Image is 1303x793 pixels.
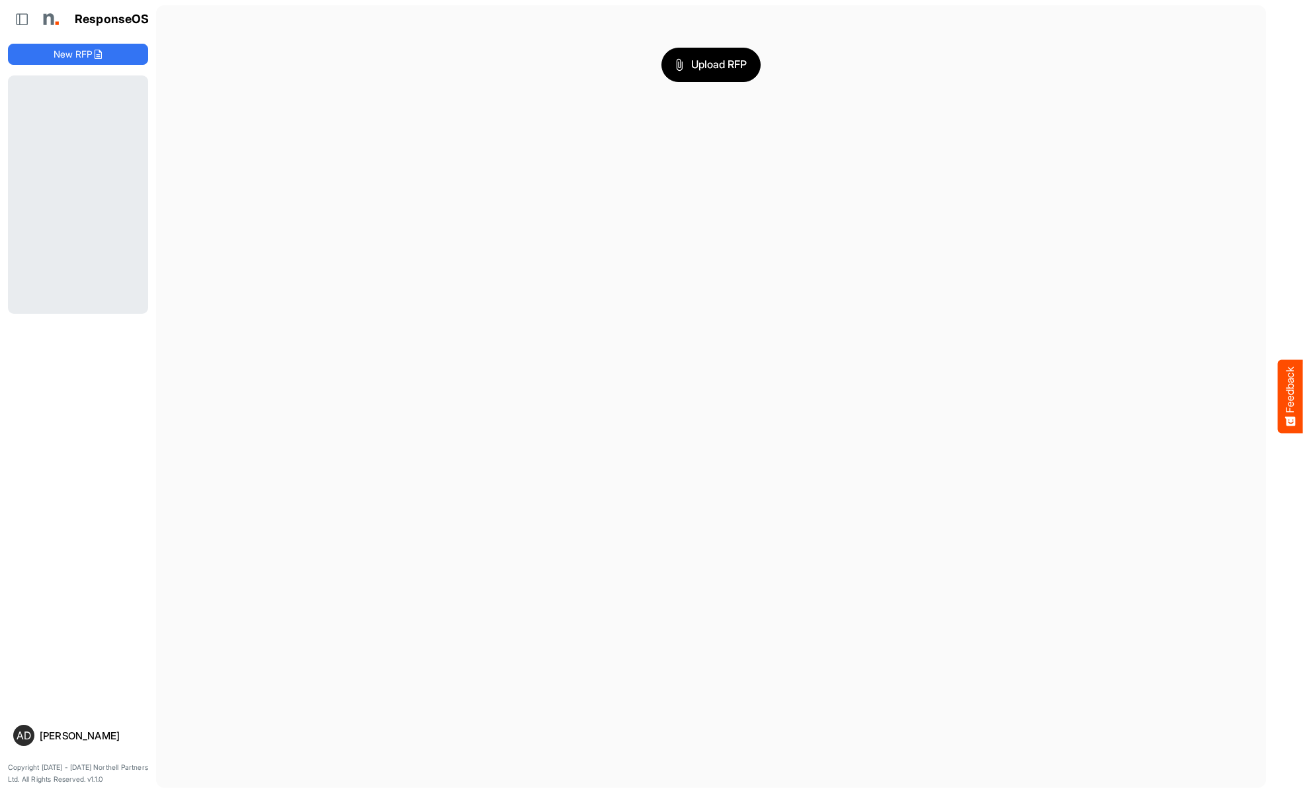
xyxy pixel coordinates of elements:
[8,762,148,785] p: Copyright [DATE] - [DATE] Northell Partners Ltd. All Rights Reserved. v1.1.0
[1278,360,1303,434] button: Feedback
[8,44,148,65] button: New RFP
[661,48,761,82] button: Upload RFP
[8,75,148,313] div: Loading...
[40,731,143,741] div: [PERSON_NAME]
[36,6,63,32] img: Northell
[17,730,31,741] span: AD
[675,56,747,73] span: Upload RFP
[75,13,149,26] h1: ResponseOS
